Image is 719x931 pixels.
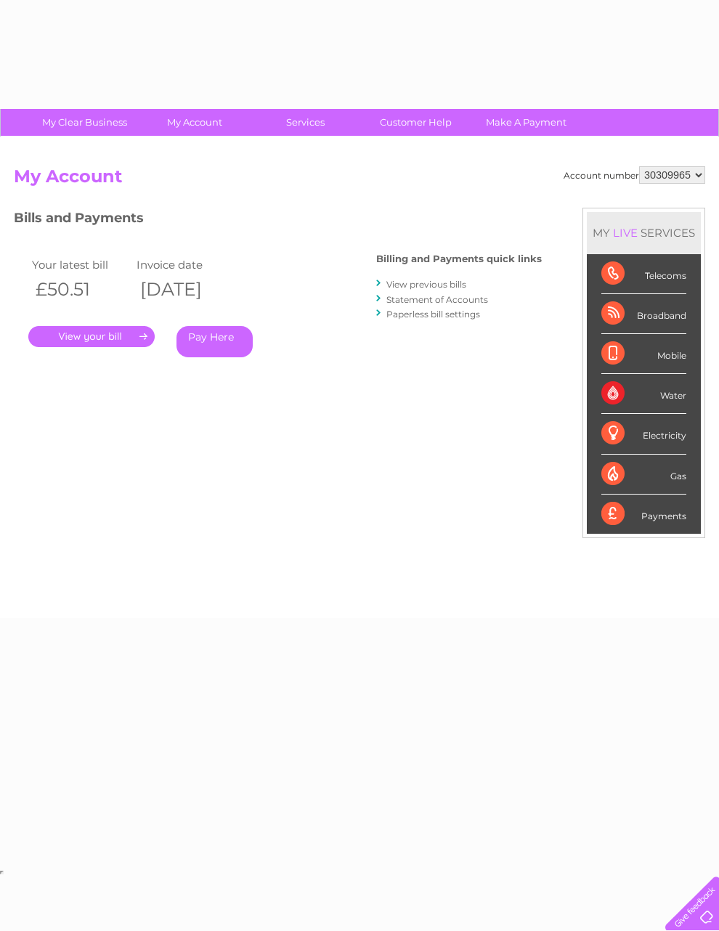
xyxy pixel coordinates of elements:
div: Electricity [601,414,686,454]
th: £50.51 [28,275,133,304]
div: LIVE [610,226,641,240]
div: Account number [564,166,705,184]
a: . [28,326,155,347]
div: Water [601,374,686,414]
a: Make A Payment [466,109,586,136]
td: Your latest bill [28,255,133,275]
div: Gas [601,455,686,495]
div: Broadband [601,294,686,334]
a: Statement of Accounts [386,294,488,305]
div: Mobile [601,334,686,374]
div: Telecoms [601,254,686,294]
a: Services [245,109,365,136]
th: [DATE] [133,275,237,304]
a: Paperless bill settings [386,309,480,320]
td: Invoice date [133,255,237,275]
h3: Bills and Payments [14,208,542,233]
h4: Billing and Payments quick links [376,253,542,264]
a: Pay Here [176,326,253,357]
a: View previous bills [386,279,466,290]
div: MY SERVICES [587,212,701,253]
a: Customer Help [356,109,476,136]
a: My Clear Business [25,109,145,136]
a: My Account [135,109,255,136]
h2: My Account [14,166,705,194]
div: Payments [601,495,686,534]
